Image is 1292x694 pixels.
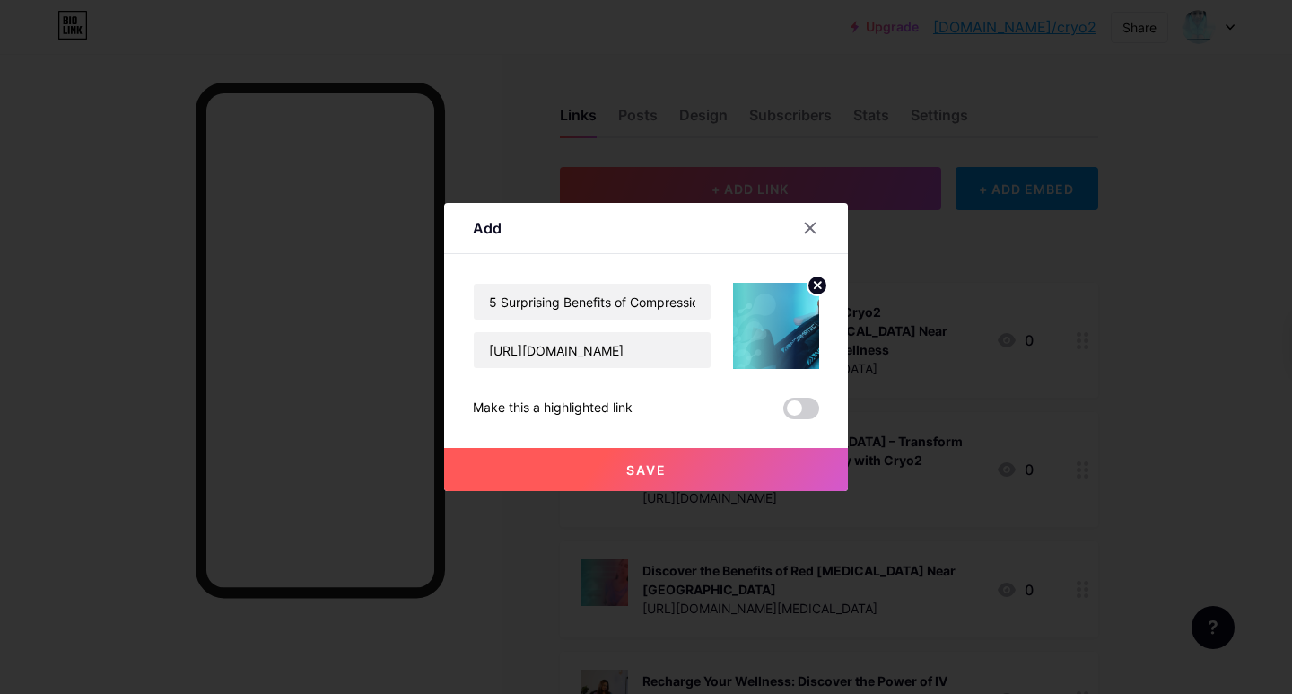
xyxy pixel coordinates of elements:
[444,448,848,491] button: Save
[733,283,819,369] img: link_thumbnail
[473,217,502,239] div: Add
[474,332,711,368] input: URL
[473,398,633,419] div: Make this a highlighted link
[626,462,667,478] span: Save
[474,284,711,320] input: Title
